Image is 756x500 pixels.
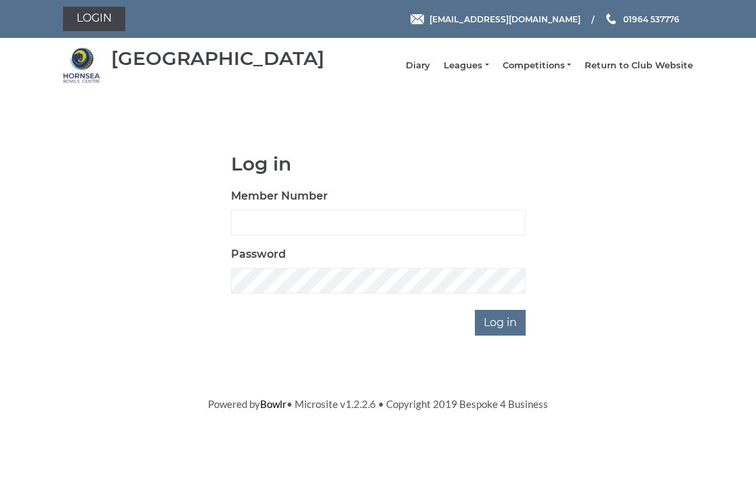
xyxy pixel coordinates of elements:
[260,398,287,410] a: Bowlr
[503,60,571,72] a: Competitions
[444,60,488,72] a: Leagues
[429,14,581,24] span: [EMAIL_ADDRESS][DOMAIN_NAME]
[475,310,526,336] input: Log in
[63,47,100,84] img: Hornsea Bowls Centre
[231,154,526,175] h1: Log in
[623,14,679,24] span: 01964 537776
[231,188,328,204] label: Member Number
[606,14,616,24] img: Phone us
[63,7,125,31] a: Login
[411,14,424,24] img: Email
[411,13,581,26] a: Email [EMAIL_ADDRESS][DOMAIN_NAME]
[585,60,693,72] a: Return to Club Website
[208,398,548,410] span: Powered by • Microsite v1.2.2.6 • Copyright 2019 Bespoke 4 Business
[406,60,430,72] a: Diary
[231,246,286,263] label: Password
[111,48,324,69] div: [GEOGRAPHIC_DATA]
[604,13,679,26] a: Phone us 01964 537776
